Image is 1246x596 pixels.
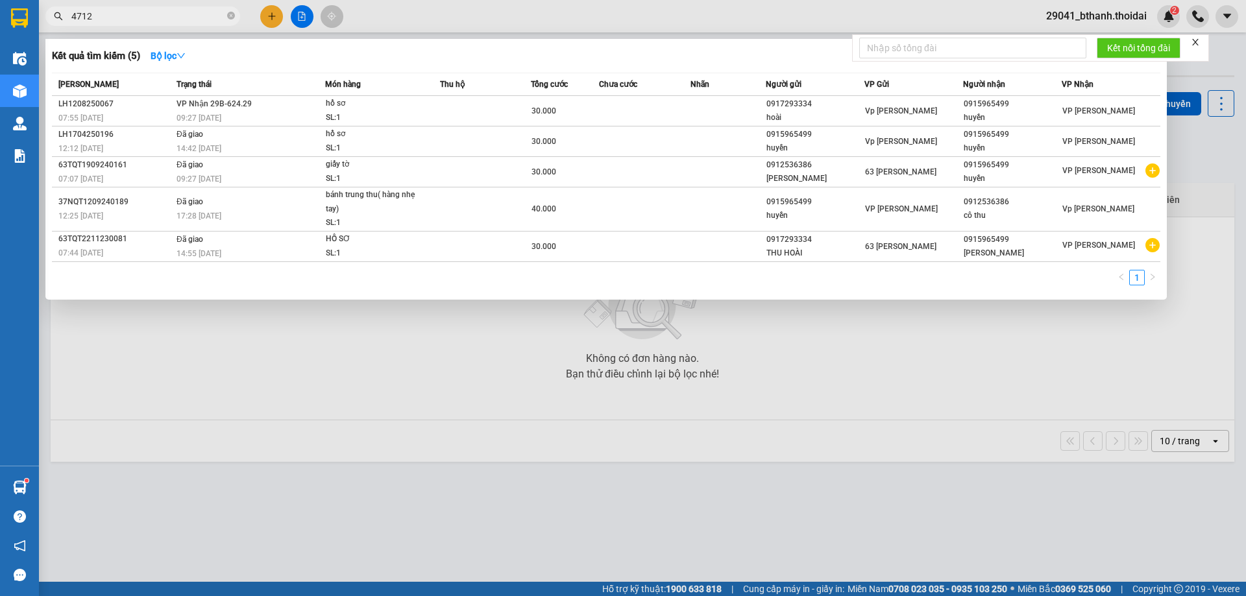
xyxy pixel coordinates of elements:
[766,209,864,222] div: huyền
[326,172,423,186] div: SL: 1
[1149,273,1156,281] span: right
[1145,270,1160,285] li: Next Page
[440,80,465,89] span: Thu hộ
[13,149,27,163] img: solution-icon
[11,8,28,28] img: logo-vxr
[151,51,186,61] strong: Bộ lọc
[326,232,423,246] div: HỒ SƠ
[531,242,556,251] span: 30.000
[177,80,212,89] span: Trạng thái
[766,80,801,89] span: Người gửi
[859,38,1086,58] input: Nhập số tổng đài
[964,128,1061,141] div: 0915965499
[766,246,864,260] div: THU HOÀI
[52,49,140,63] h3: Kết quả tìm kiếm ( 5 )
[865,167,936,176] span: 63 [PERSON_NAME]
[58,80,119,89] span: [PERSON_NAME]
[1114,270,1129,285] li: Previous Page
[865,242,936,251] span: 63 [PERSON_NAME]
[766,233,864,246] div: 0917293334
[58,97,173,111] div: LH1208250067
[58,174,103,184] span: 07:07 [DATE]
[13,84,27,98] img: warehouse-icon
[964,209,1061,222] div: cô thu
[58,128,173,141] div: LH1704250196
[531,167,556,176] span: 30.000
[326,246,423,261] div: SL: 1
[58,232,173,246] div: 63TQT2211230081
[1062,80,1093,89] span: VP Nhận
[531,80,568,89] span: Tổng cước
[1114,270,1129,285] button: left
[766,158,864,172] div: 0912536386
[1145,163,1160,178] span: plus-circle
[14,510,26,523] span: question-circle
[1097,38,1180,58] button: Kết nối tổng đài
[177,113,221,123] span: 09:27 [DATE]
[14,540,26,552] span: notification
[964,172,1061,185] div: huyền
[766,111,864,125] div: hoài
[177,51,186,60] span: down
[1062,106,1135,115] span: VP [PERSON_NAME]
[964,233,1061,246] div: 0915965499
[1062,166,1135,175] span: VP [PERSON_NAME]
[177,174,221,184] span: 09:27 [DATE]
[325,80,361,89] span: Món hàng
[177,99,252,108] span: VP Nhận 29B-624.29
[964,141,1061,155] div: huyền
[140,45,196,66] button: Bộ lọcdown
[58,158,173,172] div: 63TQT1909240161
[71,9,225,23] input: Tìm tên, số ĐT hoặc mã đơn
[690,80,709,89] span: Nhãn
[326,216,423,230] div: SL: 1
[326,97,423,111] div: hồ sơ
[1145,270,1160,285] button: right
[326,141,423,156] div: SL: 1
[963,80,1005,89] span: Người nhận
[1130,270,1144,285] a: 1
[599,80,637,89] span: Chưa cước
[177,144,221,153] span: 14:42 [DATE]
[58,211,103,221] span: 12:25 [DATE]
[1191,38,1200,47] span: close
[1107,41,1170,55] span: Kết nối tổng đài
[326,158,423,172] div: giấy tờ
[177,160,203,169] span: Đã giao
[1062,204,1134,213] span: Vp [PERSON_NAME]
[177,235,203,244] span: Đã giao
[13,117,27,130] img: warehouse-icon
[326,127,423,141] div: hồ sơ
[1145,238,1160,252] span: plus-circle
[177,197,203,206] span: Đã giao
[25,479,29,483] sup: 1
[964,158,1061,172] div: 0915965499
[864,80,889,89] span: VP Gửi
[54,12,63,21] span: search
[964,111,1061,125] div: huyền
[58,144,103,153] span: 12:12 [DATE]
[326,188,423,216] div: bánh trung thu( hàng nhẹ tay)
[766,128,864,141] div: 0915965499
[58,248,103,257] span: 07:44 [DATE]
[964,195,1061,209] div: 0912536386
[1062,241,1135,250] span: VP [PERSON_NAME]
[177,130,203,139] span: Đã giao
[13,481,27,494] img: warehouse-icon
[766,172,864,185] div: [PERSON_NAME]
[227,12,235,19] span: close-circle
[766,97,864,111] div: 0917293334
[58,113,103,123] span: 07:55 [DATE]
[14,569,26,581] span: message
[326,111,423,125] div: SL: 1
[531,137,556,146] span: 30.000
[766,141,864,155] div: huyền
[865,137,937,146] span: Vp [PERSON_NAME]
[58,195,173,209] div: 37NQT1209240189
[865,204,938,213] span: VP [PERSON_NAME]
[1062,137,1135,146] span: VP [PERSON_NAME]
[531,106,556,115] span: 30.000
[531,204,556,213] span: 40.000
[177,249,221,258] span: 14:55 [DATE]
[1118,273,1125,281] span: left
